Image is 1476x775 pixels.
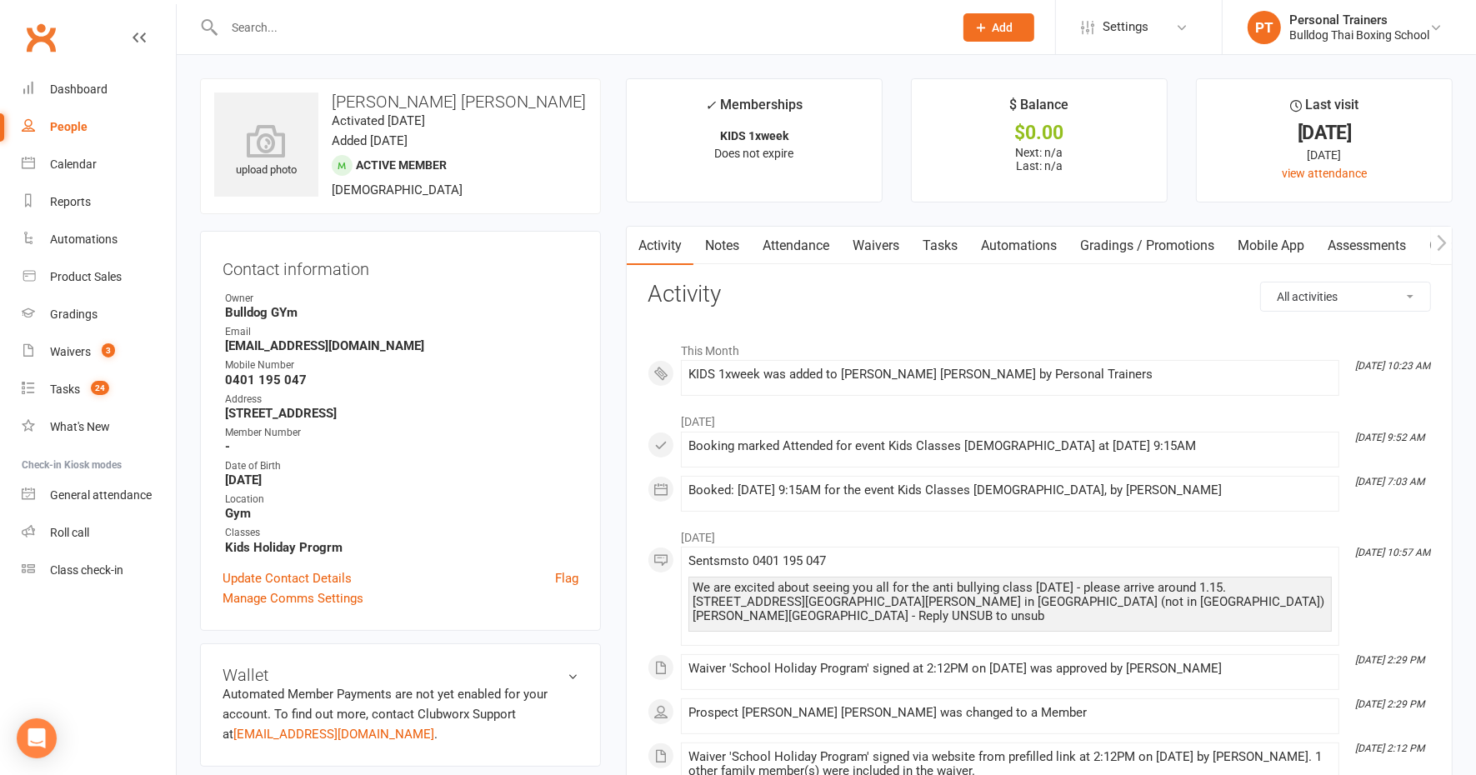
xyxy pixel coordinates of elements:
a: Product Sales [22,258,176,296]
i: [DATE] 2:29 PM [1355,698,1424,710]
a: Dashboard [22,71,176,108]
a: Gradings [22,296,176,333]
div: KIDS 1xweek was added to [PERSON_NAME] [PERSON_NAME] by Personal Trainers [688,367,1332,382]
div: Waivers [50,345,91,358]
i: ✓ [705,97,716,113]
strong: - [225,439,578,454]
div: $ Balance [1009,94,1068,124]
span: Sent sms to 0401 195 047 [688,553,826,568]
input: Search... [219,16,942,39]
div: Dashboard [50,82,108,96]
div: Address [225,392,578,407]
a: view attendance [1282,167,1367,180]
a: Clubworx [20,17,62,58]
a: Waivers [841,227,911,265]
strong: [EMAIL_ADDRESS][DOMAIN_NAME] [225,338,578,353]
div: Bulldog Thai Boxing School [1289,27,1429,42]
a: Manage Comms Settings [223,588,363,608]
strong: [STREET_ADDRESS] [225,406,578,421]
div: Waiver 'School Holiday Program' signed at 2:12PM on [DATE] was approved by [PERSON_NAME] [688,662,1332,676]
div: Automations [50,232,118,246]
strong: KIDS 1xweek [720,129,788,142]
strong: Bulldog GYm [225,305,578,320]
i: [DATE] 7:03 AM [1355,476,1424,487]
a: People [22,108,176,146]
a: Mobile App [1226,227,1316,265]
span: Does not expire [714,147,793,160]
div: Email [225,324,578,340]
button: Add [963,13,1034,42]
a: Class kiosk mode [22,552,176,589]
span: Add [993,21,1013,34]
div: Prospect [PERSON_NAME] [PERSON_NAME] was changed to a Member [688,706,1332,720]
a: Tasks [911,227,969,265]
span: [DEMOGRAPHIC_DATA] [332,182,463,197]
a: Reports [22,183,176,221]
div: Memberships [705,94,803,125]
span: 24 [91,381,109,395]
div: General attendance [50,488,152,502]
div: Booking marked Attended for event Kids Classes [DEMOGRAPHIC_DATA] at [DATE] 9:15AM [688,439,1332,453]
time: Activated [DATE] [332,113,425,128]
i: [DATE] 2:12 PM [1355,742,1424,754]
strong: [DATE] [225,472,578,487]
span: Settings [1103,8,1148,46]
div: Gradings [50,307,98,321]
a: Automations [969,227,1068,265]
div: Class check-in [50,563,123,577]
a: Notes [693,227,751,265]
h3: [PERSON_NAME] [PERSON_NAME] [214,92,587,111]
a: Attendance [751,227,841,265]
div: Roll call [50,526,89,539]
i: [DATE] 10:23 AM [1355,360,1430,372]
a: Automations [22,221,176,258]
span: Active member [356,158,447,172]
a: General attendance kiosk mode [22,477,176,514]
li: [DATE] [648,404,1431,431]
a: Calendar [22,146,176,183]
a: Activity [627,227,693,265]
div: Tasks [50,382,80,396]
div: Reports [50,195,91,208]
strong: Gym [225,506,578,521]
div: PT [1248,11,1281,44]
h3: Contact information [223,253,578,278]
span: 3 [102,343,115,357]
a: Gradings / Promotions [1068,227,1226,265]
li: [DATE] [648,520,1431,547]
div: [DATE] [1212,146,1437,164]
no-payment-system: Automated Member Payments are not yet enabled for your account. To find out more, contact Clubwor... [223,687,548,742]
p: Next: n/a Last: n/a [927,146,1152,172]
i: [DATE] 9:52 AM [1355,432,1424,443]
a: Waivers 3 [22,333,176,371]
div: Member Number [225,425,578,441]
strong: Kids Holiday Progrm [225,540,578,555]
a: Flag [555,568,578,588]
a: Tasks 24 [22,371,176,408]
a: Roll call [22,514,176,552]
div: Date of Birth [225,458,578,474]
div: Booked: [DATE] 9:15AM for the event Kids Classes [DEMOGRAPHIC_DATA], by [PERSON_NAME] [688,483,1332,497]
div: $0.00 [927,124,1152,142]
div: Open Intercom Messenger [17,718,57,758]
li: This Month [648,333,1431,360]
div: Owner [225,291,578,307]
a: Assessments [1316,227,1418,265]
div: Location [225,492,578,507]
div: Calendar [50,157,97,171]
i: [DATE] 2:29 PM [1355,654,1424,666]
div: Personal Trainers [1289,12,1429,27]
a: What's New [22,408,176,446]
i: [DATE] 10:57 AM [1355,547,1430,558]
div: What's New [50,420,110,433]
div: Last visit [1290,94,1359,124]
div: People [50,120,88,133]
div: We are excited about seeing you all for the anti bullying class [DATE] - please arrive around 1.1... [693,581,1328,623]
strong: 0401 195 047 [225,372,578,387]
div: Classes [225,525,578,541]
div: upload photo [214,124,318,179]
div: Product Sales [50,270,122,283]
div: Mobile Number [225,357,578,373]
h3: Wallet [223,666,578,684]
div: [DATE] [1212,124,1437,142]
